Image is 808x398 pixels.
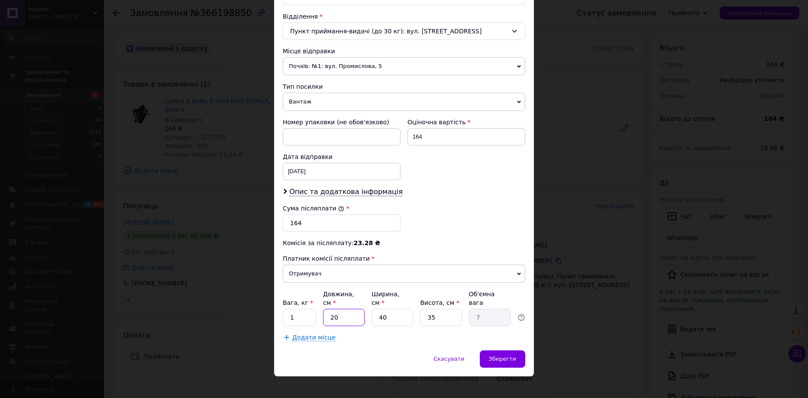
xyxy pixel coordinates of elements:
[323,291,354,306] label: Довжина, см
[283,23,525,40] div: Пункт приймання-видачі (до 30 кг): вул. [STREET_ADDRESS]
[292,334,336,341] span: Додати місце
[283,205,344,212] label: Сума післяплати
[489,356,516,362] span: Зберегти
[283,299,313,306] label: Вага, кг
[283,93,525,111] span: Вантаж
[289,188,403,196] span: Опис та додаткова інформація
[283,57,525,75] span: Почаїв: №1: вул. Промислова, 5
[354,239,380,246] span: 23.28 ₴
[420,299,459,306] label: Висота, см
[283,118,401,126] div: Номер упаковки (не обов'язково)
[283,48,335,55] span: Місце відправки
[283,83,323,90] span: Тип посилки
[283,239,525,247] div: Комісія за післяплату:
[407,118,525,126] div: Оціночна вартість
[283,12,525,21] div: Відділення
[283,265,525,283] span: Отримувач
[372,291,399,306] label: Ширина, см
[469,290,511,307] div: Об'ємна вага
[433,356,464,362] span: Скасувати
[283,255,370,262] span: Платник комісії післяплати
[283,152,401,161] div: Дата відправки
